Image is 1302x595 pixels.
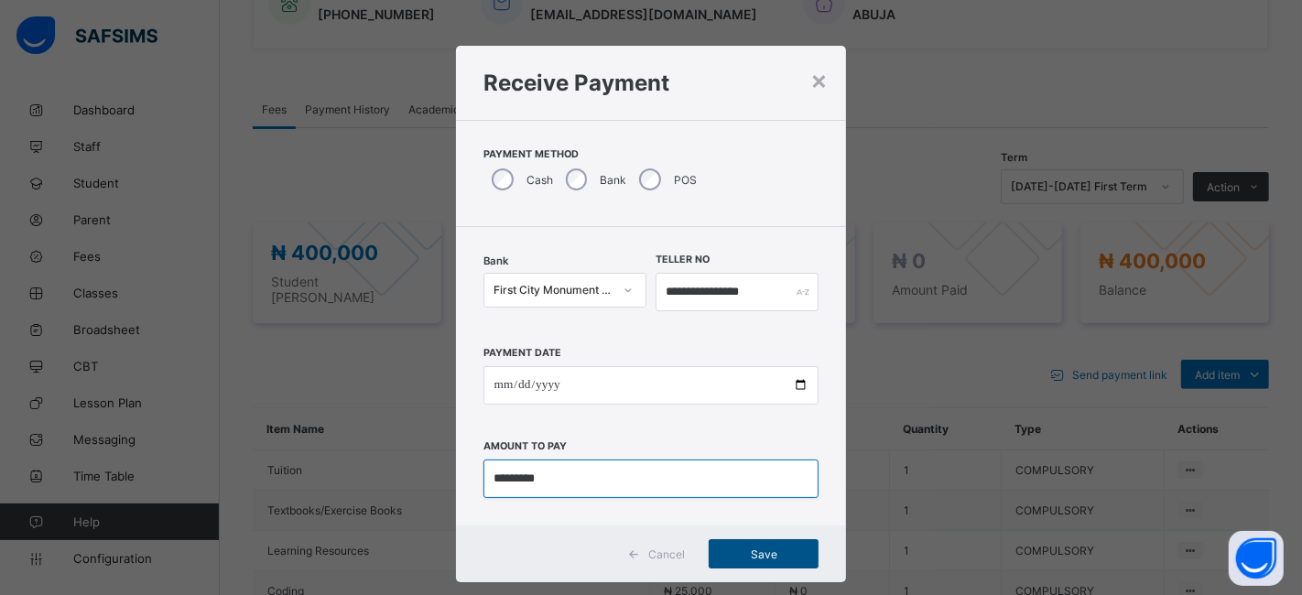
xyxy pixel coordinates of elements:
button: Open asap [1229,531,1284,586]
h1: Receive Payment [483,70,819,96]
div: × [810,64,828,95]
span: Save [722,547,805,561]
label: POS [674,173,697,187]
label: Bank [600,173,626,187]
div: First City Monument Bank (FCMB) - [GEOGRAPHIC_DATA] [494,284,613,297]
label: Cash [526,173,553,187]
label: Teller No [656,254,710,265]
span: Cancel [648,547,685,561]
span: Bank [483,254,508,267]
label: Payment Date [483,347,561,359]
label: Amount to pay [483,440,567,452]
span: Payment Method [483,148,819,160]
